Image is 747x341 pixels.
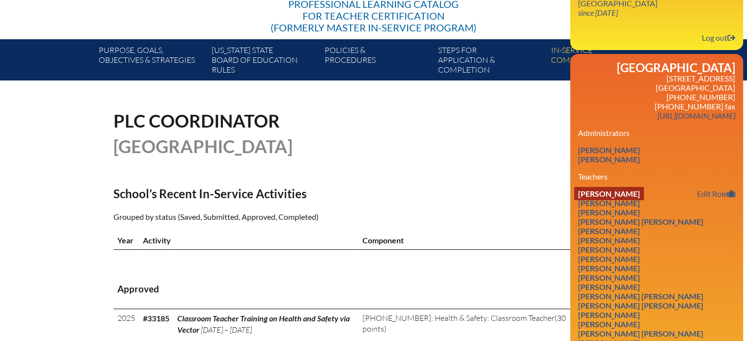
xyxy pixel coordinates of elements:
[727,34,735,42] svg: Log out
[578,62,735,74] h2: [GEOGRAPHIC_DATA]
[574,143,644,157] a: [PERSON_NAME]
[113,110,280,131] span: PLC Coordinator
[574,289,707,303] a: [PERSON_NAME] [PERSON_NAME]
[177,314,350,334] span: Classroom Teacher Training on Health and Safety via Vector
[574,299,707,312] a: [PERSON_NAME] [PERSON_NAME]
[574,153,644,166] a: [PERSON_NAME]
[574,187,644,200] a: [PERSON_NAME]
[578,128,735,137] h3: Administrators
[574,308,644,321] a: [PERSON_NAME]
[113,210,459,223] p: Grouped by status (Saved, Submitted, Approved, Completed)
[201,325,252,335] span: [DATE] – [DATE]
[117,283,630,295] h3: Approved
[321,43,434,80] a: Policies &Procedures
[303,10,444,22] span: for Teacher Certification
[94,43,207,80] a: Purpose, goals,objectives & strategies
[143,314,169,323] b: #33185
[113,135,293,157] span: [GEOGRAPHIC_DATA]
[574,234,644,247] a: [PERSON_NAME]
[693,187,739,200] a: Edit Role
[359,309,575,340] td: (30 points)
[574,252,644,265] a: [PERSON_NAME]
[574,280,644,293] a: [PERSON_NAME]
[574,262,644,275] a: [PERSON_NAME]
[654,109,739,122] a: [URL][DOMAIN_NAME]
[362,313,554,323] span: [PHONE_NUMBER]: Health & Safety: Classroom Teacher
[578,8,618,17] i: since [DATE]
[574,243,644,256] a: [PERSON_NAME]
[574,224,644,237] a: [PERSON_NAME]
[547,43,660,80] a: In-servicecomponents
[574,271,644,284] a: [PERSON_NAME]
[113,186,459,201] h2: School’s Recent In-Service Activities
[359,231,575,250] th: Component
[578,172,735,181] h3: Teachers
[113,231,139,250] th: Year
[139,231,359,250] th: Activity
[578,74,735,120] p: [STREET_ADDRESS] [GEOGRAPHIC_DATA] [PHONE_NUMBER] [PHONE_NUMBER] fax
[698,31,739,44] a: Log outLog out
[208,43,321,80] a: [US_STATE] StateBoard of Education rules
[574,317,644,331] a: [PERSON_NAME]
[574,196,644,210] a: [PERSON_NAME]
[574,327,707,340] a: [PERSON_NAME] [PERSON_NAME]
[113,309,139,340] td: 2025
[574,215,707,228] a: [PERSON_NAME] [PERSON_NAME]
[574,206,644,219] a: [PERSON_NAME]
[434,43,547,80] a: Steps forapplication & completion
